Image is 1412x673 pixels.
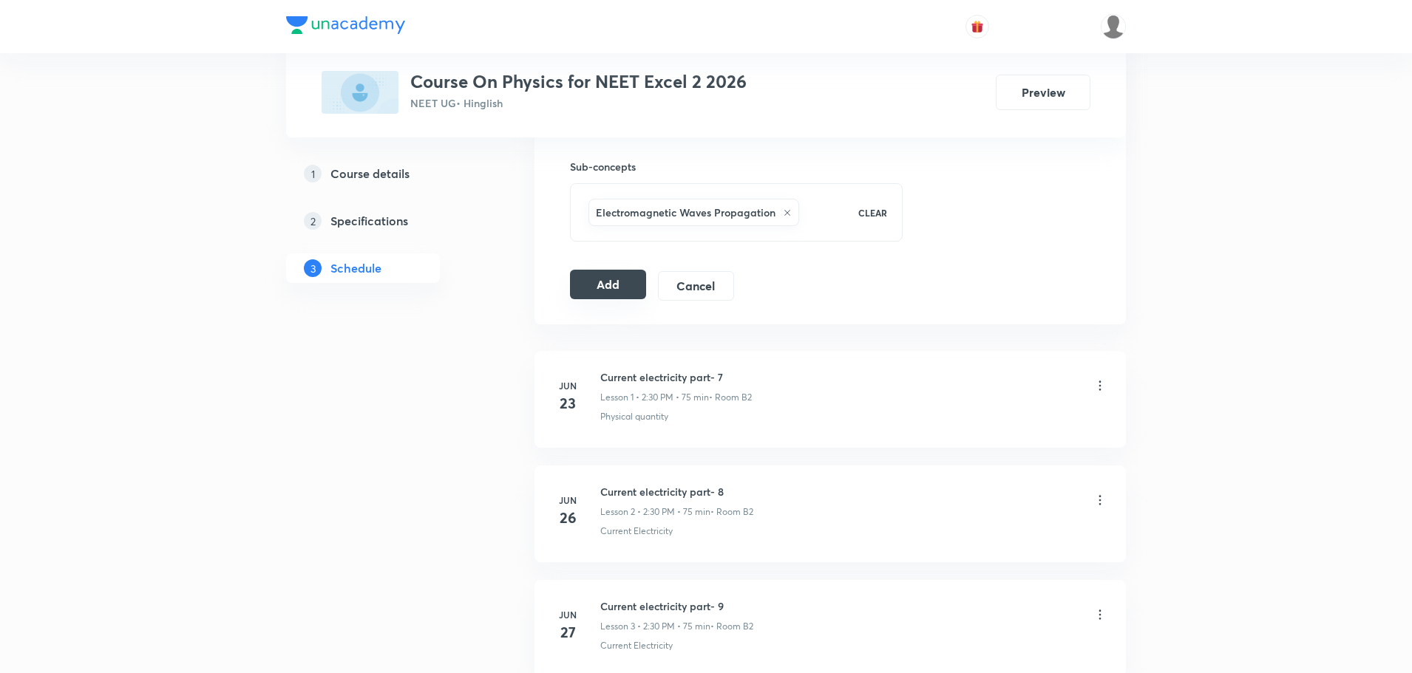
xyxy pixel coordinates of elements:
h4: 26 [553,507,583,529]
a: 2Specifications [286,206,487,236]
p: 3 [304,259,322,277]
h6: Electromagnetic Waves Propagation [596,205,775,220]
img: Vivek Patil [1101,14,1126,39]
button: avatar [965,15,989,38]
h6: Sub-concepts [570,159,903,174]
p: • Room B2 [710,505,753,519]
p: 1 [304,165,322,182]
button: Cancel [658,271,734,301]
h3: Course On Physics for NEET Excel 2 2026 [410,71,747,92]
p: Lesson 2 • 2:30 PM • 75 min [600,505,710,519]
h6: Jun [553,493,583,507]
img: 2C4C5AD0-EDA4-4F63-A5BA-37AF557A274E_plus.png [322,71,398,114]
h6: Current electricity part- 9 [600,598,753,614]
p: 2 [304,212,322,230]
button: Add [570,270,646,299]
p: Current Electricity [600,639,673,652]
h5: Specifications [330,212,408,230]
h6: Jun [553,608,583,621]
p: • Room B2 [709,391,752,404]
img: avatar [971,20,984,33]
p: Lesson 1 • 2:30 PM • 75 min [600,391,709,404]
p: Physical quantity [600,410,668,423]
a: Company Logo [286,16,405,38]
h6: Current electricity part- 7 [600,369,752,385]
a: 1Course details [286,159,487,188]
h4: 23 [553,392,583,414]
button: Preview [996,75,1090,110]
img: Company Logo [286,16,405,34]
h4: 27 [553,621,583,643]
h5: Course details [330,165,410,182]
p: CLEAR [858,206,887,219]
h6: Jun [553,379,583,392]
h6: Current electricity part- 8 [600,484,753,499]
p: Lesson 3 • 2:30 PM • 75 min [600,620,710,633]
p: NEET UG • Hinglish [410,95,747,111]
h5: Schedule [330,259,381,277]
p: Current Electricity [600,525,673,538]
p: • Room B2 [710,620,753,633]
